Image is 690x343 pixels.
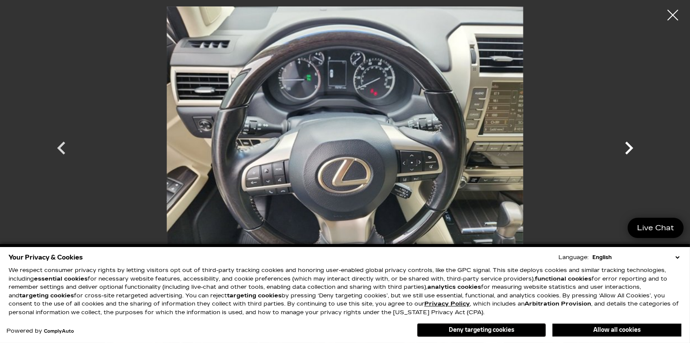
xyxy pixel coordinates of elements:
strong: targeting cookies [227,292,282,299]
div: Previous [49,131,74,170]
strong: functional cookies [535,275,592,282]
strong: essential cookies [34,275,88,282]
div: Powered by [6,328,74,334]
div: Next [616,131,642,170]
span: Live Chat [633,223,678,233]
img: Used 2020 White Lexus GX 460 Premium image 13 [87,6,603,274]
button: Allow all cookies [552,324,681,337]
select: Language Select [590,253,681,262]
strong: analytics cookies [427,284,481,290]
u: Privacy Policy [424,300,470,307]
strong: Arbitration Provision [524,300,591,307]
div: Language: [558,255,589,260]
p: We respect consumer privacy rights by letting visitors opt out of third-party tracking cookies an... [9,266,681,317]
a: Live Chat [628,218,684,238]
a: ComplyAuto [44,329,74,334]
button: Deny targeting cookies [417,323,546,337]
span: Your Privacy & Cookies [9,251,83,263]
strong: targeting cookies [19,292,74,299]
